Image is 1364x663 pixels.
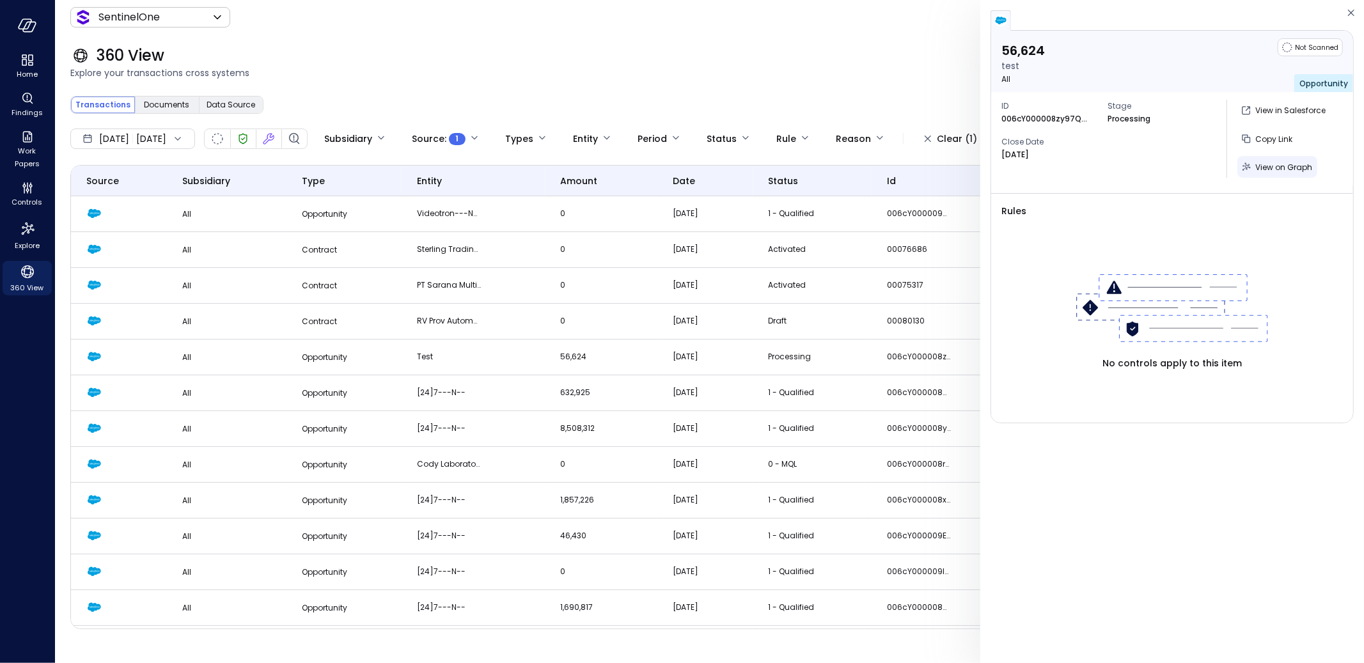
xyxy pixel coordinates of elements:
span: Opportunity [302,602,347,613]
p: 8,508,312 [560,422,624,435]
span: 1 [456,132,459,145]
p: All [182,530,271,543]
p: All [182,208,271,221]
div: Types [505,128,533,150]
span: Opportunity [302,352,347,363]
p: RV Prov Automation Full 01 [417,315,481,327]
p: [24]7---N-- [417,422,481,435]
p: 006cY000008pnQHQAY [887,386,951,399]
p: test [417,350,481,363]
img: Salesforce [86,385,102,400]
button: Copy Link [1237,128,1297,150]
p: SentinelOne [98,10,160,25]
p: [DATE] [673,279,737,292]
p: 0 [560,458,624,471]
div: Rule [776,128,796,150]
span: Findings [12,106,43,119]
p: [DATE] [673,243,737,256]
p: 1,690,817 [560,601,624,614]
p: [DATE] [673,458,737,471]
span: Contract [302,244,337,255]
div: Source : [412,128,466,150]
div: Finding [286,131,302,146]
span: Transactions [75,98,130,111]
div: Verified [235,131,251,146]
span: status [768,174,798,188]
p: 1 - Qualified [768,601,832,614]
p: Processing [1108,113,1150,125]
span: Opportunity [302,387,347,398]
p: [DATE] [673,529,737,542]
div: Findings [3,90,52,120]
div: Not Scanned [212,133,223,144]
p: All [182,602,271,614]
p: 00075317 [887,279,951,292]
p: All [1001,73,1045,86]
img: Icon [75,10,91,25]
img: Salesforce [86,528,102,543]
span: 360 View [96,45,164,66]
span: entity [417,174,442,188]
span: Contract [302,280,337,291]
span: id [887,174,896,188]
span: Opportunity [302,459,347,470]
p: All [182,279,271,292]
div: Clear (1) [937,131,977,147]
p: [DATE] [673,565,737,578]
span: Explore [15,239,40,252]
p: 46,430 [560,529,624,542]
p: 0 [560,279,624,292]
p: [DATE] [673,494,737,506]
p: All [182,423,271,435]
p: 1 - Qualified [768,386,832,399]
p: [DATE] [1001,148,1029,161]
p: 006cY000008yjqTQAQ [887,422,951,435]
span: View on Graph [1255,162,1312,173]
div: Period [638,128,667,150]
img: Salesforce [86,313,102,329]
div: Reason [836,128,871,150]
p: Draft [768,315,832,327]
p: 006cY000008rJuMQAU [887,458,951,471]
p: 006cY000009E8lJQAS [887,529,951,542]
p: 006cY000009IBavQAG [887,565,951,578]
p: All [182,244,271,256]
span: Subsidiary [182,174,230,188]
img: Salesforce [86,456,102,472]
p: test [1001,59,1019,73]
img: Salesforce [86,242,102,257]
span: Work Papers [8,144,47,170]
p: All [182,566,271,579]
span: ID [1001,100,1097,113]
div: 360 View [3,261,52,295]
p: 00076686 [887,243,951,256]
p: 0 [560,315,624,327]
p: [DATE] [673,386,737,399]
div: Subsidiary [324,128,372,150]
p: PT Sarana Multi Infrastruktur [417,279,481,292]
p: 006cY000008x0tqQAA [887,494,951,506]
a: View in Salesforce [1237,100,1331,121]
div: Controls [3,179,52,210]
button: View on Graph [1237,156,1317,178]
span: Opportunity [302,495,347,506]
p: 006cY000008qJoLQAU [887,601,951,614]
p: 0 [560,565,624,578]
div: Work Papers [3,128,52,171]
span: Documents [145,98,190,111]
span: Controls [12,196,43,208]
span: Home [17,68,38,81]
div: Not Scanned [1278,38,1343,56]
img: Salesforce [86,421,102,436]
img: Salesforce [86,206,102,221]
span: Data Source [207,98,255,111]
p: Activated [768,279,832,292]
button: Clear (1) [914,128,987,150]
p: Activated [768,243,832,256]
p: 1,857,226 [560,494,624,506]
span: Copy Link [1255,134,1292,144]
span: Source [86,174,119,188]
span: amount [560,174,597,188]
p: [24]7---N-- [417,529,481,542]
